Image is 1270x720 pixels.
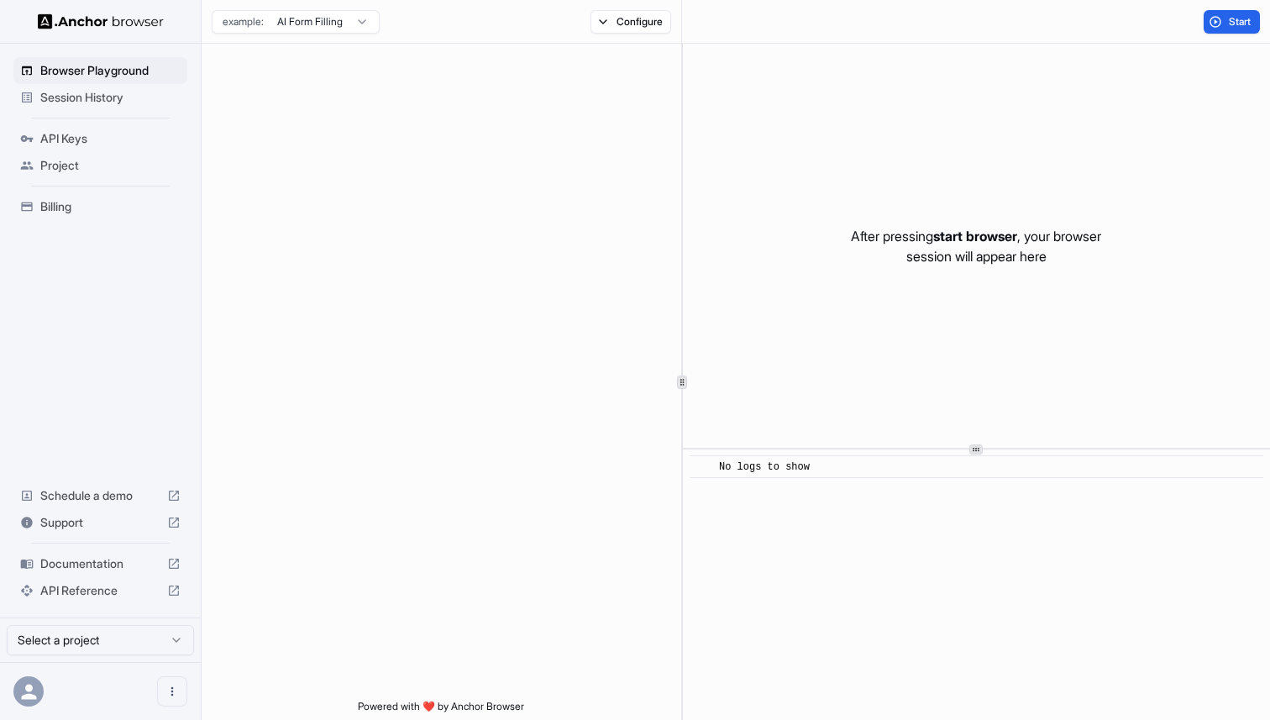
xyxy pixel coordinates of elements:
span: API Keys [40,130,181,147]
span: example: [223,15,264,29]
p: After pressing , your browser session will appear here [851,226,1101,266]
span: ​ [698,459,706,476]
div: API Keys [13,125,187,152]
div: Documentation [13,550,187,577]
span: Session History [40,89,181,106]
span: Project [40,157,181,174]
div: Project [13,152,187,179]
span: start browser [933,228,1017,244]
img: Anchor Logo [38,13,164,29]
button: Start [1204,10,1260,34]
span: Powered with ❤️ by Anchor Browser [358,700,524,720]
span: Support [40,514,160,531]
button: Configure [590,10,672,34]
div: API Reference [13,577,187,604]
span: Browser Playground [40,62,181,79]
div: Session History [13,84,187,111]
div: Billing [13,193,187,220]
span: Billing [40,198,181,215]
div: Schedule a demo [13,482,187,509]
span: Start [1229,15,1252,29]
span: Schedule a demo [40,487,160,504]
span: No logs to show [719,461,810,473]
button: Open menu [157,676,187,707]
span: API Reference [40,582,160,599]
div: Support [13,509,187,536]
span: Documentation [40,555,160,572]
div: Browser Playground [13,57,187,84]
